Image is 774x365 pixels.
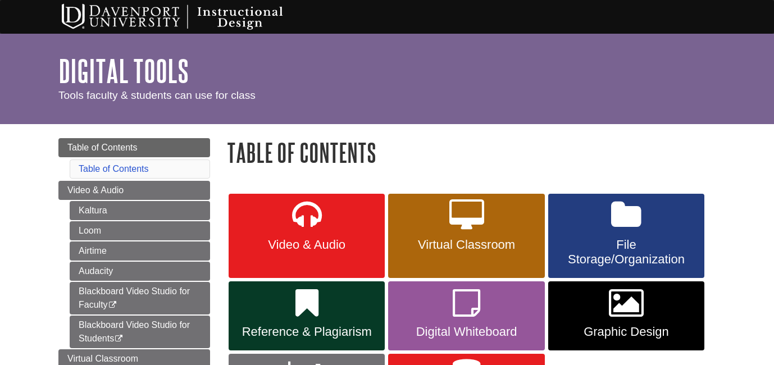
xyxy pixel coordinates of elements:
[397,238,536,252] span: Virtual Classroom
[70,262,210,281] a: Audacity
[388,194,544,278] a: Virtual Classroom
[388,281,544,351] a: Digital Whiteboard
[70,316,210,348] a: Blackboard Video Studio for Students
[58,138,210,157] a: Table of Contents
[548,281,704,351] a: Graphic Design
[70,241,210,261] a: Airtime
[70,221,210,240] a: Loom
[58,89,256,101] span: Tools faculty & students can use for class
[70,282,210,314] a: Blackboard Video Studio for Faculty
[227,138,716,167] h1: Table of Contents
[237,238,376,252] span: Video & Audio
[79,164,149,174] a: Table of Contents
[67,354,138,363] span: Virtual Classroom
[70,201,210,220] a: Kaltura
[58,181,210,200] a: Video & Audio
[58,53,189,88] a: Digital Tools
[237,325,376,339] span: Reference & Plagiarism
[67,185,124,195] span: Video & Audio
[108,302,117,309] i: This link opens in a new window
[67,143,138,152] span: Table of Contents
[53,3,322,31] img: Davenport University Instructional Design
[229,194,385,278] a: Video & Audio
[548,194,704,278] a: File Storage/Organization
[114,335,124,343] i: This link opens in a new window
[229,281,385,351] a: Reference & Plagiarism
[397,325,536,339] span: Digital Whiteboard
[557,325,696,339] span: Graphic Design
[557,238,696,267] span: File Storage/Organization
